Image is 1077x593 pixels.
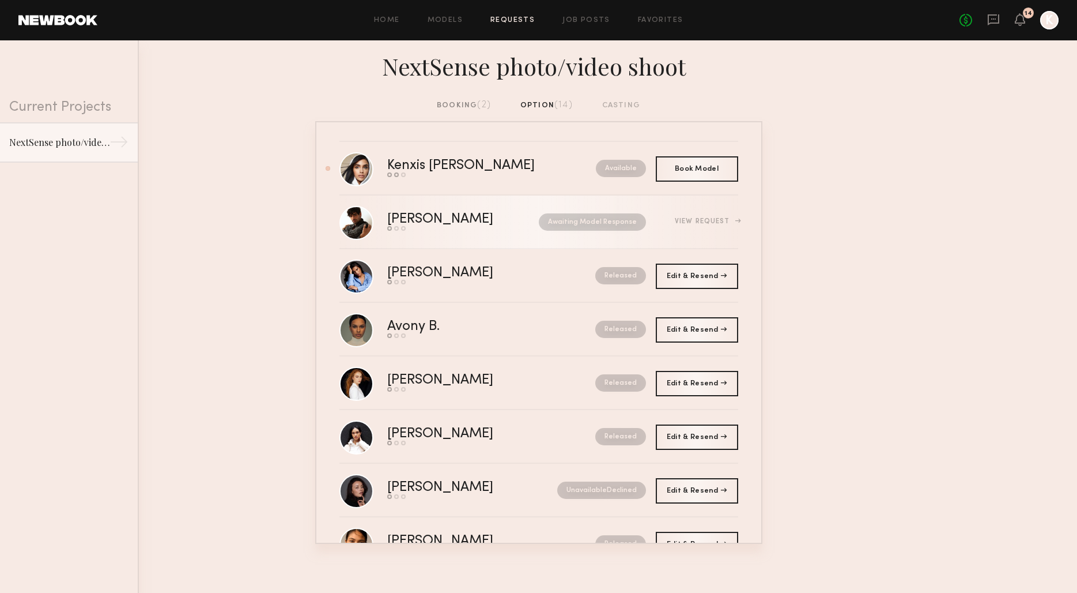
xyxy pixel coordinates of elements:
span: Edit & Resend [667,487,727,494]
div: NextSense photo/video shoot [9,136,109,149]
span: (2) [477,100,491,110]
a: Avony B.Released [339,303,738,356]
nb-request-status: Available [596,160,646,177]
span: Edit & Resend [667,541,727,548]
nb-request-status: Released [595,374,646,392]
span: Book Model [675,166,719,172]
nb-request-status: Awaiting Model Response [539,213,646,231]
div: NextSense photo/video shoot [315,50,762,81]
span: Edit & Resend [667,326,727,333]
div: Avony B. [387,320,517,333]
div: [PERSON_NAME] [387,267,545,280]
div: [PERSON_NAME] [387,481,526,494]
a: [PERSON_NAME]Released [339,517,738,571]
a: [PERSON_NAME]Released [339,356,738,410]
a: [PERSON_NAME]Released [339,410,738,464]
nb-request-status: Released [595,267,646,284]
a: Models [428,17,463,24]
div: [PERSON_NAME] [387,427,545,441]
a: [PERSON_NAME]Released [339,249,738,303]
a: [PERSON_NAME]UnavailableDeclined [339,464,738,517]
a: Job Posts [562,17,610,24]
a: K [1040,11,1059,29]
nb-request-status: Unavailable Declined [557,482,646,499]
div: [PERSON_NAME] [387,535,545,548]
div: Kenxis [PERSON_NAME] [387,159,565,172]
span: Edit & Resend [667,380,727,387]
nb-request-status: Released [595,428,646,445]
a: [PERSON_NAME]Awaiting Model ResponseView Request [339,196,738,249]
a: Favorites [638,17,683,24]
span: Edit & Resend [667,434,727,441]
div: → [109,133,129,156]
div: 14 [1025,10,1032,17]
a: Home [374,17,400,24]
span: Edit & Resend [667,273,727,280]
a: Kenxis [PERSON_NAME]Available [339,142,738,196]
div: [PERSON_NAME] [387,213,516,226]
nb-request-status: Released [595,535,646,553]
div: booking [437,99,491,112]
nb-request-status: Released [595,321,646,338]
a: Requests [490,17,535,24]
div: View Request [675,218,738,225]
div: [PERSON_NAME] [387,374,545,387]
